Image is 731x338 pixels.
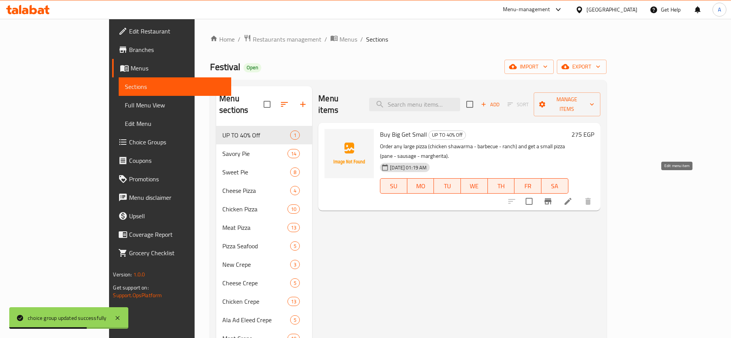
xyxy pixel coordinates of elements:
span: Sort sections [275,95,294,114]
div: items [290,260,300,269]
div: Pizza Seafood5 [216,237,312,255]
span: 1.0.0 [133,269,145,279]
span: Select section [462,96,478,112]
div: items [290,278,300,288]
span: 5 [291,316,299,324]
div: Cheese Pizza4 [216,181,312,200]
span: Menus [339,35,357,44]
a: Support.OpsPlatform [113,290,162,300]
span: Select to update [521,193,537,209]
span: Add item [478,99,502,110]
div: items [287,204,300,214]
div: UP TO 40% Off [429,131,466,140]
button: WE [461,178,488,194]
span: [DATE] 01:19 AM [387,164,430,171]
span: Version: [113,269,132,279]
span: New Crepe [222,260,290,269]
a: Menus [112,59,231,77]
span: Choice Groups [129,137,225,147]
h6: 275 EGP [571,129,594,140]
span: Get support on: [113,283,148,293]
span: 13 [288,298,299,305]
span: Upsell [129,211,225,221]
li: / [360,35,363,44]
h2: Menu sections [219,93,264,116]
div: UP TO 40% Off [222,131,290,140]
span: Restaurants management [253,35,321,44]
a: Menus [330,34,357,44]
a: Branches [112,40,231,59]
span: FR [518,181,538,192]
div: Meat Pizza13 [216,218,312,237]
span: Manage items [540,95,594,114]
button: SU [380,178,407,194]
span: Chicken Crepe [222,297,287,306]
button: FR [514,178,541,194]
span: Full Menu View [125,100,225,110]
span: 13 [288,224,299,231]
div: UP TO 40% Off1 [216,126,312,144]
span: Menus [131,64,225,73]
span: Edit Restaurant [129,27,225,36]
span: Promotions [129,174,225,184]
span: 4 [291,187,299,194]
span: Pizza Seafood [222,241,290,251]
a: Promotions [112,170,231,188]
span: 5 [291,279,299,287]
button: export [557,60,607,74]
span: A [718,5,721,14]
button: TH [488,178,515,194]
span: Coupons [129,156,225,165]
div: Chicken Crepe13 [216,292,312,311]
a: Coupons [112,151,231,170]
button: Branch-specific-item [539,192,557,211]
nav: breadcrumb [210,34,606,44]
div: Ala Ad Eleed Crepe5 [216,311,312,329]
span: Grocery Checklist [129,248,225,258]
h2: Menu items [318,93,360,116]
p: Order any large pizza (chicken shawarma - barbecue - ranch) and get a small pizza (pane - sausage... [380,142,568,161]
span: Ala Ad Eleed Crepe [222,315,290,325]
button: Add section [294,95,312,114]
span: export [563,62,600,72]
a: Upsell [112,207,231,225]
div: choice group updated successfully [28,314,107,322]
span: 1 [291,132,299,139]
div: Savory Pie14 [216,144,312,163]
span: Branches [129,45,225,54]
a: Coverage Report [112,225,231,244]
button: import [504,60,554,74]
span: Add [480,100,501,109]
span: Sections [366,35,388,44]
div: items [290,241,300,251]
div: Sweet Pie8 [216,163,312,181]
a: Menu disclaimer [112,188,231,207]
span: Chicken Pizza [222,204,287,214]
div: items [290,131,300,140]
div: New Crepe3 [216,255,312,274]
div: Savory Pie [222,149,287,158]
div: Open [244,63,261,72]
div: items [287,149,300,158]
span: TH [491,181,512,192]
div: Menu-management [503,5,550,14]
span: 8 [291,169,299,176]
span: import [511,62,548,72]
a: Grocery Checklist [112,244,231,262]
button: TU [434,178,461,194]
span: Sections [125,82,225,91]
button: Manage items [534,92,600,116]
span: Meat Pizza [222,223,287,232]
span: UP TO 40% Off [429,131,465,139]
button: Add [478,99,502,110]
span: Cheese Crepe [222,278,290,288]
a: Full Menu View [119,96,231,114]
div: items [290,186,300,195]
div: items [287,297,300,306]
a: Restaurants management [244,34,321,44]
